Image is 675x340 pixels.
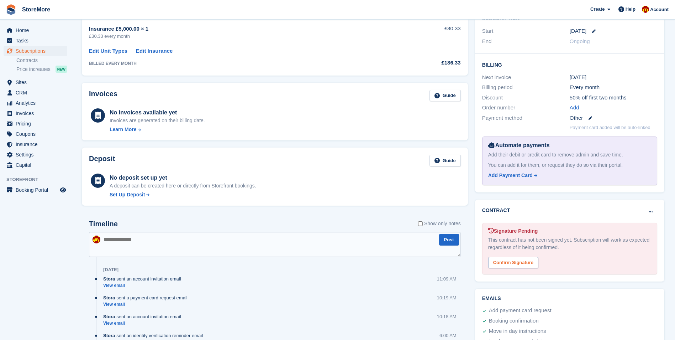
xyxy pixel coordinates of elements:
p: A deposit can be created here or directly from Storefront bookings. [110,182,256,190]
div: sent a payment card request email [103,294,191,301]
span: Tasks [16,36,58,46]
p: Payment card added will be auto-linked [570,124,650,131]
td: £30.33 [391,21,461,44]
a: menu [4,150,67,160]
div: Set Up Deposit [110,191,145,199]
div: Signature Pending [488,227,651,235]
span: Price increases [16,66,51,73]
div: Move in day instructions [489,327,546,336]
div: Insurance £5,000.00 × 1 [89,25,391,33]
a: Learn More [110,126,205,133]
span: Stora [103,275,115,282]
span: Help [626,6,636,13]
a: menu [4,88,67,98]
span: Pricing [16,119,58,129]
label: Show only notes [418,220,461,227]
span: Settings [16,150,58,160]
div: sent an account invitation email [103,313,185,320]
a: menu [4,185,67,195]
span: Create [590,6,605,13]
div: NEW [56,66,67,73]
a: menu [4,119,67,129]
time: 2025-08-15 23:00:00 UTC [570,27,586,35]
div: Booking confirmation [489,317,539,325]
div: Add Payment Card [488,172,533,179]
span: Account [650,6,669,13]
span: Booking Portal [16,185,58,195]
div: Payment method [482,114,570,122]
div: Confirm Signature [488,257,538,269]
span: Storefront [6,176,71,183]
div: 10:18 AM [437,313,457,320]
div: Billing period [482,83,570,92]
a: View email [103,283,185,289]
div: No deposit set up yet [110,174,256,182]
div: Add payment card request [489,306,552,315]
div: Order number [482,104,570,112]
a: Guide [429,155,461,166]
span: Stora [103,313,115,320]
button: Post [439,234,459,246]
div: Add their debit or credit card to remove admin and save time. [488,151,651,159]
h2: Deposit [89,155,115,166]
a: menu [4,25,67,35]
h2: Contract [482,207,510,214]
img: Store More Team [642,6,649,13]
span: Ongoing [570,38,590,44]
div: 11:09 AM [437,275,457,282]
div: sent an identity verification reminder email [103,332,206,339]
span: Subscriptions [16,46,58,56]
span: Sites [16,77,58,87]
a: Preview store [59,186,67,194]
div: End [482,37,570,46]
div: Every month [570,83,657,92]
span: Stora [103,332,115,339]
span: Coupons [16,129,58,139]
div: £30.33 every month [89,33,391,40]
span: Home [16,25,58,35]
a: menu [4,160,67,170]
a: StoreMore [19,4,53,15]
img: stora-icon-8386f47178a22dfd0bd8f6a31ec36ba5ce8667c1dd55bd0f319d3a0aa187defe.svg [6,4,16,15]
a: menu [4,36,67,46]
a: Add [570,104,579,112]
a: Guide [429,90,461,102]
div: 10:19 AM [437,294,457,301]
span: Analytics [16,98,58,108]
a: Contracts [16,57,67,64]
h2: Billing [482,61,657,68]
div: 6:00 AM [439,332,457,339]
a: Set Up Deposit [110,191,256,199]
h2: Emails [482,296,657,302]
div: sent an account invitation email [103,275,185,282]
span: Capital [16,160,58,170]
a: menu [4,139,67,149]
h2: Timeline [89,220,118,228]
div: Start [482,27,570,35]
a: menu [4,46,67,56]
a: menu [4,98,67,108]
div: No invoices available yet [110,108,205,117]
div: [DATE] [103,267,118,273]
span: CRM [16,88,58,98]
a: View email [103,302,191,308]
span: Insurance [16,139,58,149]
img: Store More Team [93,236,100,243]
a: menu [4,108,67,118]
a: View email [103,320,185,326]
div: Invoices are generated on their billing date. [110,117,205,124]
div: Discount [482,94,570,102]
div: Next invoice [482,73,570,82]
div: You can add it for them, or request they do so via their portal. [488,161,651,169]
a: Confirm Signature [488,255,538,261]
div: Other [570,114,657,122]
input: Show only notes [418,220,423,227]
a: menu [4,129,67,139]
div: 50% off first two months [570,94,657,102]
div: Automate payments [488,141,651,150]
h2: Invoices [89,90,117,102]
span: Invoices [16,108,58,118]
a: Edit Insurance [136,47,173,55]
a: Price increases NEW [16,65,67,73]
span: Stora [103,294,115,301]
